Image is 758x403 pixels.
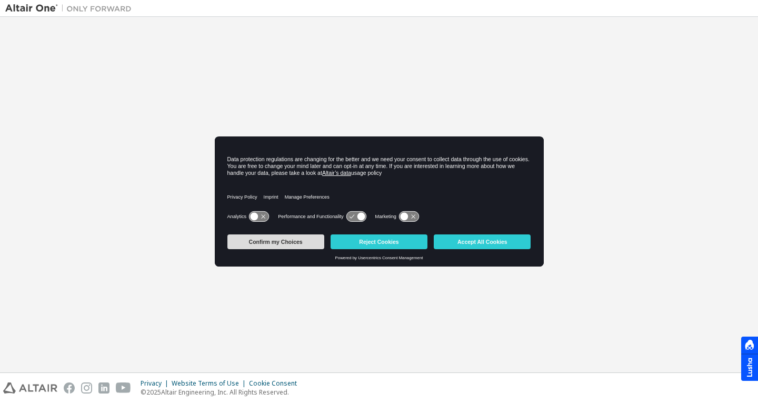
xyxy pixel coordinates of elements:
img: altair_logo.svg [3,382,57,394]
div: Cookie Consent [249,379,303,388]
img: instagram.svg [81,382,92,394]
img: facebook.svg [64,382,75,394]
img: youtube.svg [116,382,131,394]
div: Website Terms of Use [172,379,249,388]
img: Altair One [5,3,137,14]
div: Privacy [141,379,172,388]
img: linkedin.svg [98,382,109,394]
p: © 2025 Altair Engineering, Inc. All Rights Reserved. [141,388,303,397]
